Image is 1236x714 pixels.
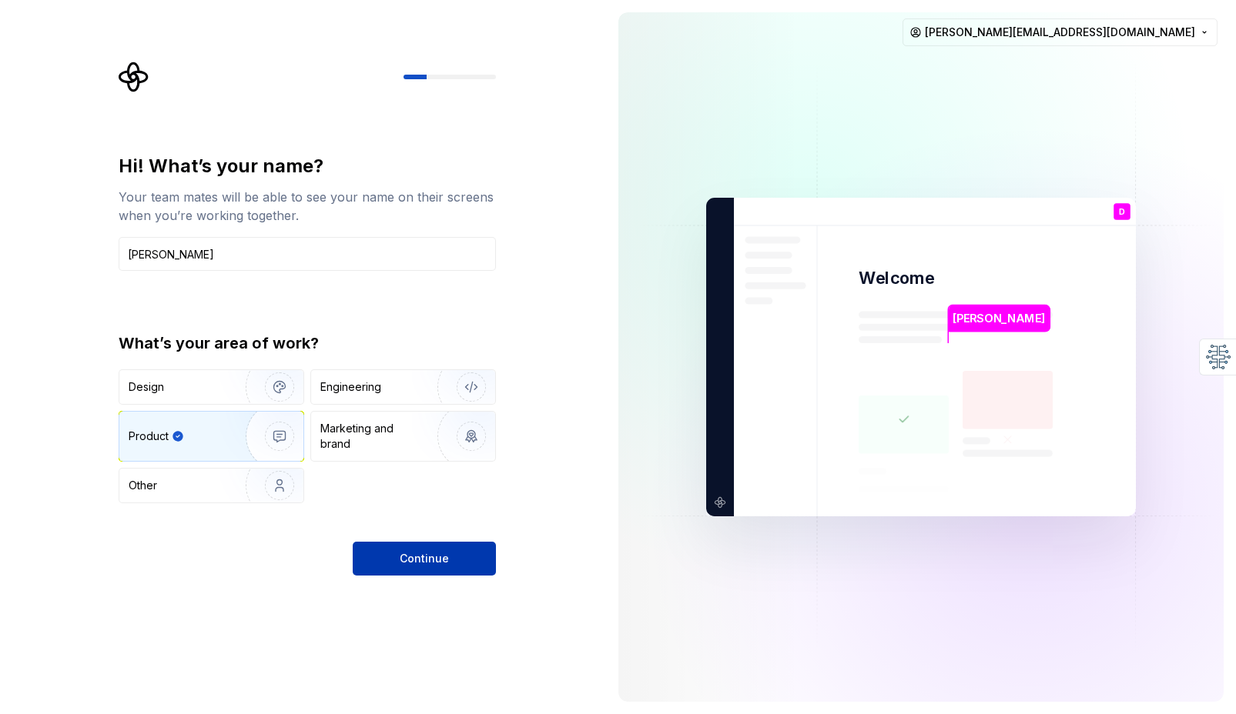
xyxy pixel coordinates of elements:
[859,267,934,289] p: Welcome
[119,62,149,92] svg: Supernova Logo
[119,154,496,178] div: Hi! What’s your name?
[353,542,496,576] button: Continue
[400,551,449,566] span: Continue
[129,478,157,493] div: Other
[925,25,1195,40] span: [PERSON_NAME][EMAIL_ADDRESS][DOMAIN_NAME]
[129,429,169,444] div: Product
[119,188,496,225] div: Your team mates will be able to see your name on their screens when you’re working together.
[320,379,381,395] div: Engineering
[119,332,496,354] div: What’s your area of work?
[953,310,1045,327] p: [PERSON_NAME]
[320,421,424,452] div: Marketing and brand
[119,237,496,271] input: Han Solo
[1119,208,1125,216] p: D
[129,379,164,395] div: Design
[903,18,1218,46] button: [PERSON_NAME][EMAIL_ADDRESS][DOMAIN_NAME]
